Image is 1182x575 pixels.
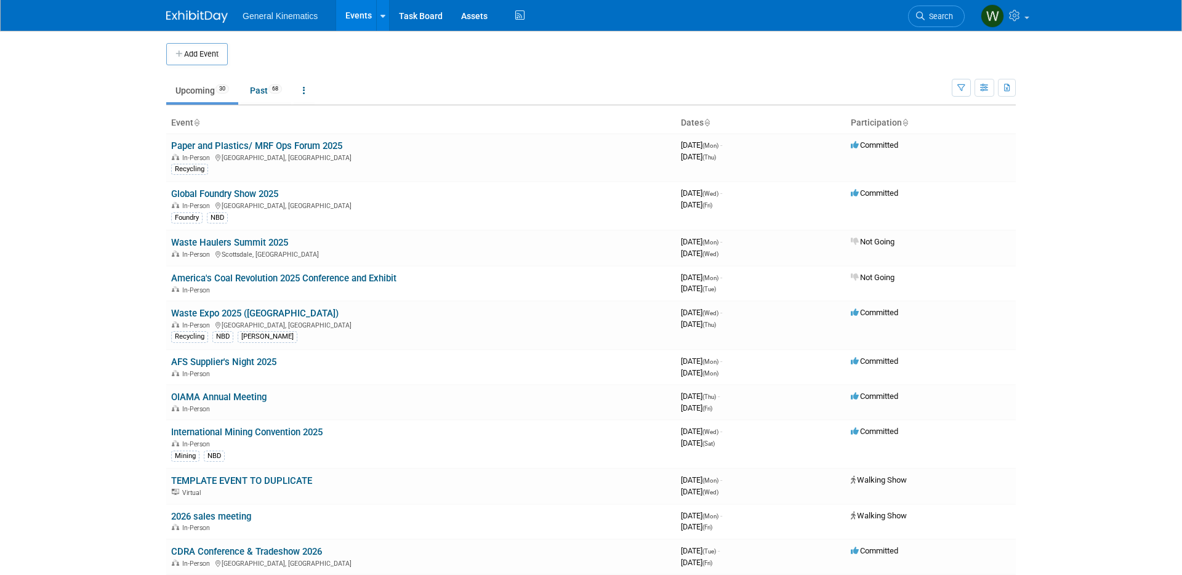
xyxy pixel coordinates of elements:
div: Mining [171,451,199,462]
span: (Thu) [702,393,716,400]
a: 2026 sales meeting [171,511,251,522]
span: [DATE] [681,273,722,282]
span: In-Person [182,405,214,413]
img: In-Person Event [172,202,179,208]
span: - [720,140,722,150]
img: In-Person Event [172,524,179,530]
span: [DATE] [681,438,715,448]
div: NBD [204,451,225,462]
a: Sort by Participation Type [902,118,908,127]
span: In-Person [182,154,214,162]
span: - [720,273,722,282]
span: In-Person [182,202,214,210]
th: Event [166,113,676,134]
a: Paper and Plastics/ MRF Ops Forum 2025 [171,140,342,151]
a: Upcoming30 [166,79,238,102]
span: (Mon) [702,358,718,365]
span: - [720,475,722,485]
span: Committed [851,140,898,150]
span: (Fri) [702,560,712,566]
span: [DATE] [681,308,722,317]
img: Virtual Event [172,489,179,495]
span: - [720,237,722,246]
span: (Fri) [702,405,712,412]
span: In-Person [182,524,214,532]
a: Search [908,6,965,27]
img: In-Person Event [172,560,179,566]
span: Committed [851,546,898,555]
span: Not Going [851,237,895,246]
span: Walking Show [851,511,907,520]
span: [DATE] [681,188,722,198]
div: NBD [207,212,228,223]
div: [GEOGRAPHIC_DATA], [GEOGRAPHIC_DATA] [171,200,671,210]
span: (Fri) [702,202,712,209]
span: (Thu) [702,321,716,328]
span: [DATE] [681,237,722,246]
a: TEMPLATE EVENT TO DUPLICATE [171,475,312,486]
img: In-Person Event [172,440,179,446]
span: - [720,427,722,436]
span: (Mon) [702,477,718,484]
img: ExhibitDay [166,10,228,23]
div: Scottsdale, [GEOGRAPHIC_DATA] [171,249,671,259]
span: (Wed) [702,310,718,316]
span: (Mon) [702,275,718,281]
a: OIAMA Annual Meeting [171,392,267,403]
span: - [718,392,720,401]
span: (Mon) [702,239,718,246]
div: Foundry [171,212,203,223]
img: In-Person Event [172,370,179,376]
span: [DATE] [681,475,722,485]
img: In-Person Event [172,405,179,411]
a: Sort by Start Date [704,118,710,127]
a: Waste Expo 2025 ([GEOGRAPHIC_DATA]) [171,308,339,319]
span: In-Person [182,321,214,329]
div: [GEOGRAPHIC_DATA], [GEOGRAPHIC_DATA] [171,152,671,162]
span: (Fri) [702,524,712,531]
a: International Mining Convention 2025 [171,427,323,438]
span: (Mon) [702,142,718,149]
span: In-Person [182,560,214,568]
span: [DATE] [681,140,722,150]
span: Committed [851,308,898,317]
span: [DATE] [681,522,712,531]
a: Past68 [241,79,291,102]
span: Virtual [182,489,204,497]
span: [DATE] [681,152,716,161]
span: [DATE] [681,200,712,209]
span: - [718,546,720,555]
span: In-Person [182,370,214,378]
span: [DATE] [681,249,718,258]
span: [DATE] [681,392,720,401]
span: In-Person [182,286,214,294]
th: Participation [846,113,1016,134]
span: In-Person [182,440,214,448]
span: In-Person [182,251,214,259]
span: Committed [851,427,898,436]
button: Add Event [166,43,228,65]
span: (Wed) [702,190,718,197]
span: - [720,511,722,520]
img: In-Person Event [172,154,179,160]
span: [DATE] [681,368,718,377]
span: - [720,308,722,317]
div: [GEOGRAPHIC_DATA], [GEOGRAPHIC_DATA] [171,320,671,329]
span: [DATE] [681,427,722,436]
span: (Sat) [702,440,715,447]
img: In-Person Event [172,251,179,257]
span: (Wed) [702,489,718,496]
span: Search [925,12,953,21]
span: (Tue) [702,286,716,292]
span: Not Going [851,273,895,282]
a: Global Foundry Show 2025 [171,188,278,199]
span: Committed [851,188,898,198]
a: America's Coal Revolution 2025 Conference and Exhibit [171,273,396,284]
span: [DATE] [681,558,712,567]
a: Waste Haulers Summit 2025 [171,237,288,248]
div: Recycling [171,331,208,342]
span: 68 [268,84,282,94]
span: [DATE] [681,487,718,496]
div: [GEOGRAPHIC_DATA], [GEOGRAPHIC_DATA] [171,558,671,568]
span: (Mon) [702,513,718,520]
